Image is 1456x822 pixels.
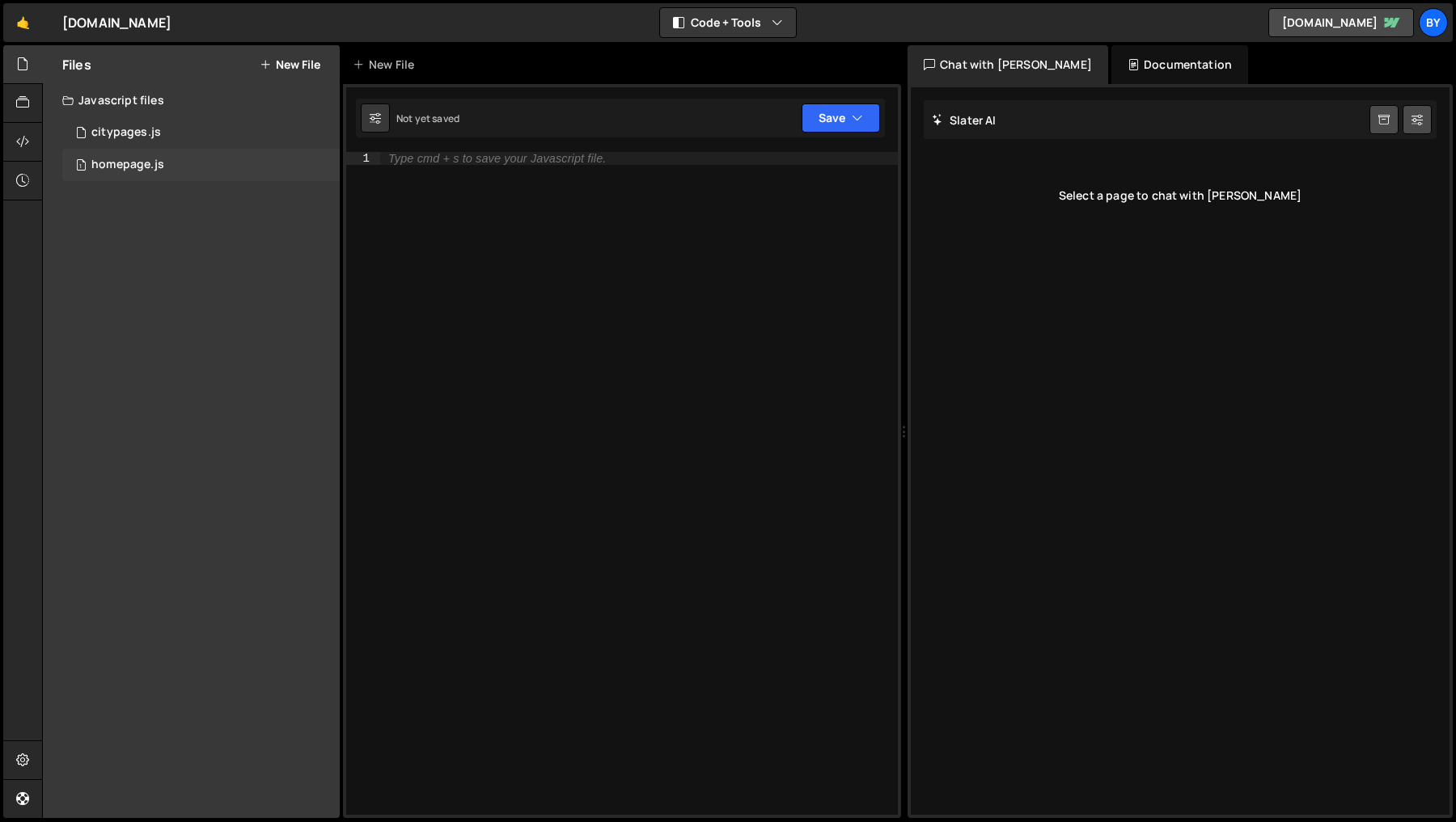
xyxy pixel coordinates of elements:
button: Save [802,103,880,133]
div: 1 [346,152,380,165]
div: Not yet saved [396,112,459,125]
h2: Files [62,56,91,74]
div: Documentation [1111,45,1248,84]
a: By [1419,8,1448,37]
span: 1 [76,160,86,173]
div: citypages.js [91,125,161,140]
button: New File [260,58,320,71]
div: Select a page to chat with [PERSON_NAME] [924,163,1437,228]
a: 🤙 [3,3,43,42]
button: Code + Tools [660,8,796,37]
div: New File [353,57,421,73]
a: [DOMAIN_NAME] [1268,8,1414,37]
div: Chat with [PERSON_NAME] [908,45,1108,84]
div: Javascript files [43,84,340,116]
div: 6615/12742.js [62,149,340,181]
div: Type cmd + s to save your Javascript file. [388,153,606,164]
div: 6615/12744.js [62,116,340,149]
div: homepage.js [91,158,164,172]
div: [DOMAIN_NAME] [62,13,171,32]
h2: Slater AI [932,112,997,128]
